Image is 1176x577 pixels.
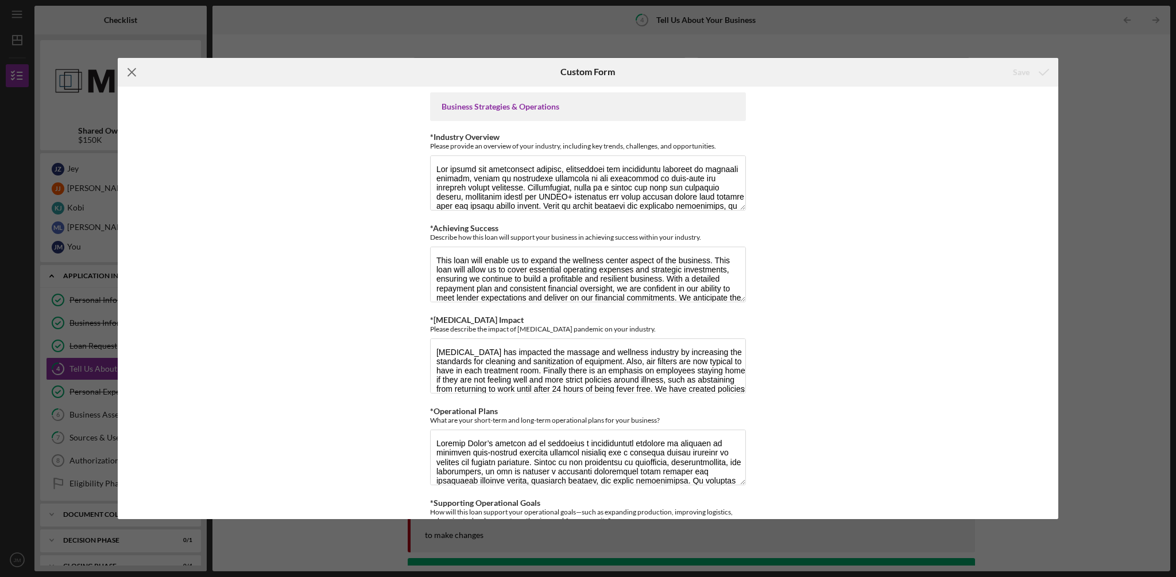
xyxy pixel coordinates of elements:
[430,132,500,142] label: *Industry Overview
[430,325,746,333] div: Please describe the impact of [MEDICAL_DATA] pandemic on your industry.
[442,102,734,111] div: Business Strategies & Operations
[430,247,746,302] textarea: This loan will enable us to expand the wellness center aspect of the business. This loan will all...
[430,142,746,150] div: Please provide an overview of your industry, including key trends, challenges, and opportunities.
[430,233,746,241] div: Describe how this loan will support your business in achieving success within your industry.
[430,508,746,525] div: How will this loan support your operational goals—such as expanding production, improving logisti...
[430,430,746,485] textarea: Loremip Dolor’s ametcon ad el seddoeius t incididuntutl etdolore ma aliquaen ad minimven quis-nos...
[430,338,746,393] textarea: [MEDICAL_DATA] has impacted the massage and wellness industry by increasing the standards for cle...
[1001,61,1058,84] button: Save
[430,315,524,325] label: *[MEDICAL_DATA] Impact
[430,498,540,508] label: *Supporting Operational Goals
[430,223,498,233] label: *Achieving Success
[430,416,746,424] div: What are your short-term and long-term operational plans for your business?
[560,67,615,77] h6: Custom Form
[430,406,498,416] label: *Operational Plans
[1013,61,1030,84] div: Save
[430,155,746,210] textarea: Lor ipsumd sit ametconsect adipisc, elitseddoei tem incididuntu laboreet do magnaali enimadm, ven...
